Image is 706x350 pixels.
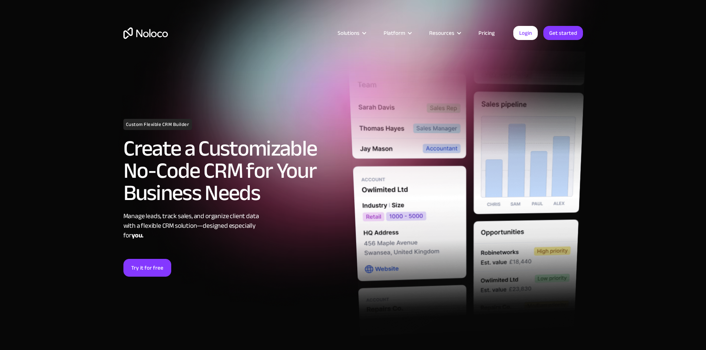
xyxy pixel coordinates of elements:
a: Pricing [469,28,504,38]
div: Platform [384,28,405,38]
div: Manage leads, track sales, and organize client data with a flexible CRM solution—designed especia... [123,211,349,240]
h2: Create a Customizable No-Code CRM for Your Business Needs [123,137,349,204]
div: Platform [374,28,420,38]
div: Resources [429,28,454,38]
a: Login [513,26,538,40]
strong: you. [132,229,143,241]
div: Resources [420,28,469,38]
h1: Custom Flexible CRM Builder [123,119,192,130]
div: Solutions [338,28,359,38]
a: Get started [543,26,583,40]
div: Solutions [328,28,374,38]
a: home [123,27,168,39]
a: Try it for free [123,259,171,277]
